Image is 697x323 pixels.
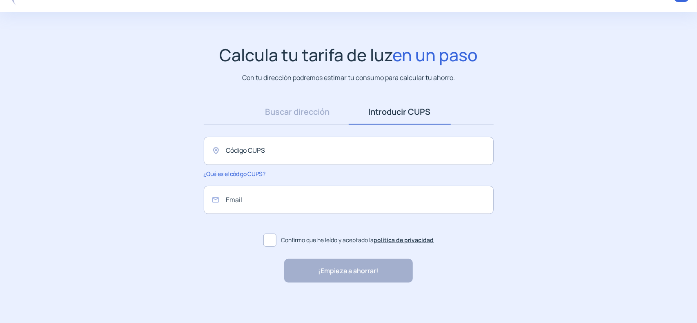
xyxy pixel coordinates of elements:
a: política de privacidad [374,236,434,244]
a: Buscar dirección [247,99,349,125]
p: Con tu dirección podremos estimar tu consumo para calcular tu ahorro. [242,73,455,83]
span: Confirmo que he leído y aceptado la [281,236,434,245]
span: en un paso [392,43,478,66]
span: ¿Qué es el código CUPS? [204,170,265,178]
a: Introducir CUPS [349,99,451,125]
h1: Calcula tu tarifa de luz [219,45,478,65]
